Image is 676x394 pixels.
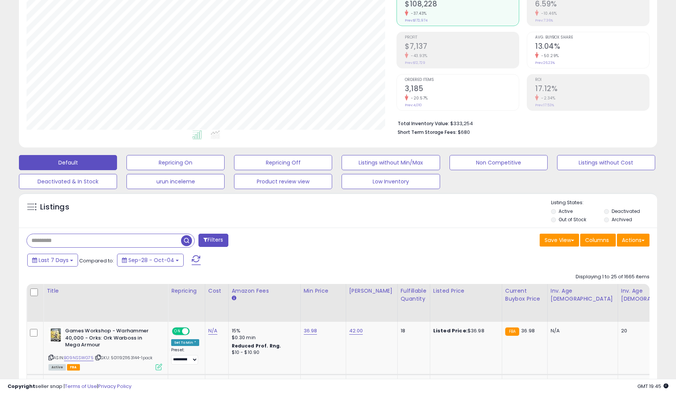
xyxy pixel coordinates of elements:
img: 51WFa9jEP+L._SL40_.jpg [48,327,63,343]
button: urun inceleme [126,174,225,189]
button: Repricing Off [234,155,332,170]
div: [PERSON_NAME] [349,287,394,295]
button: Listings without Cost [557,155,655,170]
span: ROI [535,78,649,82]
div: Repricing [171,287,202,295]
span: Profit [405,36,519,40]
div: 15% [232,327,295,334]
small: Prev: 17.53% [535,103,554,107]
small: -2.34% [539,95,555,101]
div: Fulfillable Quantity [401,287,427,303]
div: $10 - $10.90 [232,349,295,356]
h2: 13.04% [535,42,649,52]
div: $0.30 min [232,334,295,341]
small: Prev: 26.23% [535,60,555,65]
button: Actions [617,234,649,247]
label: Archived [612,216,632,223]
button: Product review view [234,174,332,189]
button: Last 7 Days [27,254,78,267]
b: Games Workshop - Warhammer 40,000 - Orks: Ork Warboss in Mega Armour [65,327,157,351]
div: Title [47,287,165,295]
label: Deactivated [612,208,640,214]
small: -50.29% [539,53,559,59]
div: Min Price [304,287,343,295]
small: -37.43% [408,11,427,16]
p: Listing States: [551,199,657,206]
b: Short Term Storage Fees: [398,129,457,135]
button: Deactivated & In Stock [19,174,117,189]
div: Preset: [171,347,199,365]
b: Listed Price: [433,327,468,334]
button: Filters [198,234,228,247]
small: -20.57% [408,95,428,101]
div: Current Buybox Price [505,287,544,303]
span: Compared to: [79,257,114,264]
span: Sep-28 - Oct-04 [128,256,174,264]
span: Last 7 Days [39,256,69,264]
div: Listed Price [433,287,499,295]
a: 42.00 [349,327,363,335]
h5: Listings [40,202,69,213]
span: 2025-10-12 19:45 GMT [637,383,668,390]
b: Reduced Prof. Rng. [232,343,281,349]
div: Cost [208,287,225,295]
label: Out of Stock [559,216,586,223]
span: | SKU: 5011921163144-1pack [95,355,153,361]
h2: 3,185 [405,84,519,95]
span: $680 [458,129,470,136]
button: Default [19,155,117,170]
li: $333,254 [398,118,644,127]
span: Columns [585,236,609,244]
div: 18 [401,327,424,334]
small: Prev: $12,729 [405,60,425,65]
small: -43.93% [408,53,428,59]
strong: Copyright [8,383,35,390]
div: $36.98 [433,327,496,334]
span: Ordered Items [405,78,519,82]
a: Privacy Policy [98,383,131,390]
div: seller snap | | [8,383,131,390]
button: Low Inventory [342,174,440,189]
small: Amazon Fees. [232,295,236,302]
div: Set To Min * [171,339,199,346]
small: Prev: 4,010 [405,103,422,107]
a: N/A [208,327,217,335]
span: 36.98 [521,327,535,334]
button: Repricing On [126,155,225,170]
button: Save View [540,234,579,247]
button: Sep-28 - Oct-04 [117,254,184,267]
h2: 17.12% [535,84,649,95]
a: 36.98 [304,327,317,335]
b: Total Inventory Value: [398,120,449,127]
button: Columns [580,234,616,247]
small: Prev: 7.36% [535,18,553,23]
small: Prev: $172,974 [405,18,428,23]
div: N/A [551,327,612,334]
button: Non Competitive [450,155,548,170]
div: Inv. Age [DEMOGRAPHIC_DATA] [551,287,615,303]
h2: $7,137 [405,42,519,52]
div: Displaying 1 to 25 of 1665 items [576,273,649,281]
span: All listings currently available for purchase on Amazon [48,364,66,371]
small: FBA [505,327,519,336]
span: OFF [189,328,201,335]
span: ON [173,328,182,335]
button: Listings without Min/Max [342,155,440,170]
span: Avg. Buybox Share [535,36,649,40]
a: B09NSSWG75 [64,355,94,361]
small: -10.46% [539,11,557,16]
div: Amazon Fees [232,287,297,295]
span: FBA [67,364,80,371]
div: ASIN: [48,327,162,369]
label: Active [559,208,573,214]
a: Terms of Use [65,383,97,390]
